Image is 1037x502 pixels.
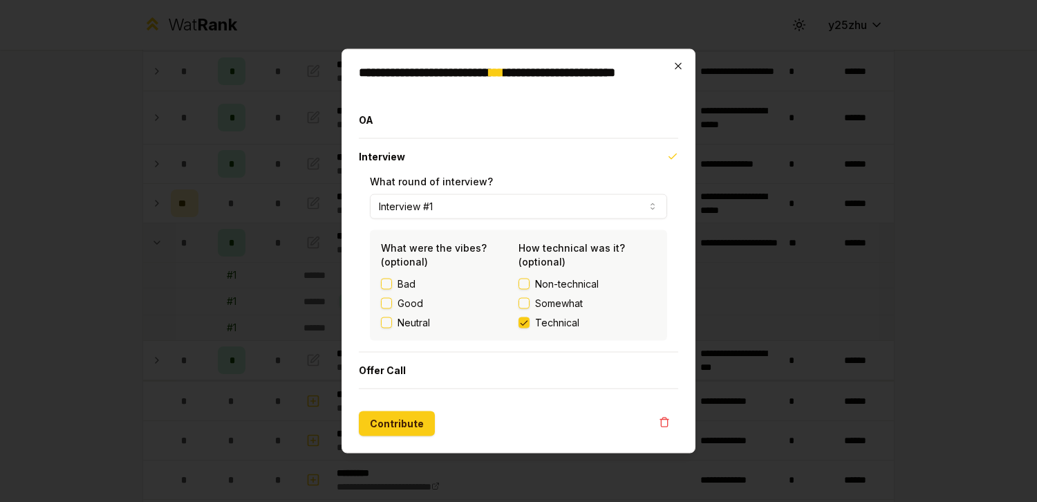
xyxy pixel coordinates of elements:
span: Technical [535,316,579,330]
div: Interview [359,175,678,352]
button: Interview [359,139,678,175]
button: Offer Call [359,353,678,389]
button: Somewhat [518,298,530,309]
label: What were the vibes? (optional) [381,242,487,268]
button: Technical [518,317,530,328]
span: Somewhat [535,297,583,310]
label: Bad [398,277,415,291]
button: OA [359,102,678,138]
label: Neutral [398,316,430,330]
label: Good [398,297,423,310]
label: What round of interview? [370,176,493,187]
button: Non-technical [518,279,530,290]
label: How technical was it? (optional) [518,242,625,268]
button: Contribute [359,411,435,436]
span: Non-technical [535,277,599,291]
